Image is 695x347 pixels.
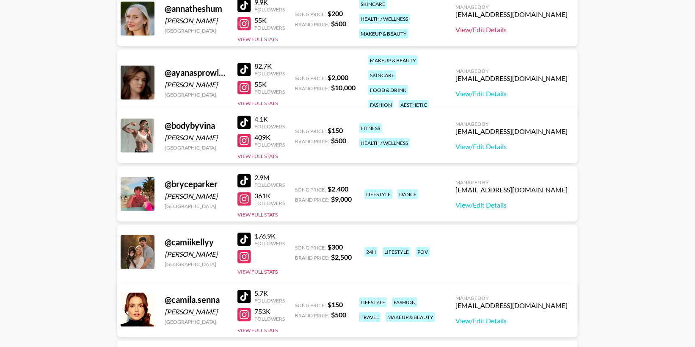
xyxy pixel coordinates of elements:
[364,189,392,199] div: lifestyle
[254,115,285,123] div: 4.1K
[328,126,343,134] strong: $ 150
[165,203,227,209] div: [GEOGRAPHIC_DATA]
[399,100,429,110] div: aesthetic
[254,232,285,240] div: 176.9K
[368,85,408,95] div: food & drink
[328,243,343,251] strong: $ 300
[295,255,329,261] span: Brand Price:
[455,179,568,186] div: Managed By
[237,153,278,159] button: View Full Stats
[368,70,396,80] div: skincare
[165,17,227,25] div: [PERSON_NAME]
[237,211,278,218] button: View Full Stats
[165,133,227,142] div: [PERSON_NAME]
[331,311,346,319] strong: $ 500
[455,186,568,194] div: [EMAIL_ADDRESS][DOMAIN_NAME]
[165,179,227,189] div: @ bryceparker
[455,201,568,209] a: View/Edit Details
[165,319,227,325] div: [GEOGRAPHIC_DATA]
[165,192,227,200] div: [PERSON_NAME]
[359,312,381,322] div: travel
[165,120,227,131] div: @ bodybyvina
[237,36,278,42] button: View Full Stats
[254,289,285,297] div: 5.7K
[392,297,417,307] div: fashion
[237,269,278,275] button: View Full Stats
[359,138,410,148] div: health / wellness
[254,307,285,316] div: 753K
[237,327,278,333] button: View Full Stats
[331,83,356,92] strong: $ 10,000
[165,144,227,151] div: [GEOGRAPHIC_DATA]
[254,316,285,322] div: Followers
[455,89,568,98] a: View/Edit Details
[368,100,394,110] div: fashion
[295,244,326,251] span: Song Price:
[254,142,285,148] div: Followers
[383,247,411,257] div: lifestyle
[165,294,227,305] div: @ camila.senna
[254,80,285,89] div: 55K
[455,10,568,19] div: [EMAIL_ADDRESS][DOMAIN_NAME]
[254,182,285,188] div: Followers
[455,4,568,10] div: Managed By
[295,21,329,28] span: Brand Price:
[455,68,568,74] div: Managed By
[254,200,285,206] div: Followers
[359,29,408,39] div: makeup & beauty
[254,70,285,77] div: Followers
[455,25,568,34] a: View/Edit Details
[295,75,326,81] span: Song Price:
[359,123,382,133] div: fitness
[237,100,278,106] button: View Full Stats
[455,301,568,310] div: [EMAIL_ADDRESS][DOMAIN_NAME]
[165,237,227,247] div: @ camiikellyy
[331,19,346,28] strong: $ 500
[165,92,227,98] div: [GEOGRAPHIC_DATA]
[386,312,435,322] div: makeup & beauty
[359,297,387,307] div: lifestyle
[254,16,285,25] div: 55K
[165,28,227,34] div: [GEOGRAPHIC_DATA]
[455,295,568,301] div: Managed By
[368,56,418,65] div: makeup & beauty
[254,89,285,95] div: Followers
[455,127,568,136] div: [EMAIL_ADDRESS][DOMAIN_NAME]
[328,185,348,193] strong: $ 2,400
[295,11,326,17] span: Song Price:
[455,121,568,127] div: Managed By
[295,312,329,319] span: Brand Price:
[328,73,348,81] strong: $ 2,000
[295,128,326,134] span: Song Price:
[254,62,285,70] div: 82.7K
[295,85,329,92] span: Brand Price:
[254,297,285,304] div: Followers
[165,261,227,267] div: [GEOGRAPHIC_DATA]
[165,81,227,89] div: [PERSON_NAME]
[254,6,285,13] div: Followers
[254,133,285,142] div: 409K
[455,316,568,325] a: View/Edit Details
[165,3,227,14] div: @ annatheshum
[455,142,568,151] a: View/Edit Details
[295,186,326,193] span: Song Price:
[359,14,410,24] div: health / wellness
[397,189,418,199] div: dance
[328,300,343,308] strong: $ 150
[331,136,346,144] strong: $ 500
[331,253,352,261] strong: $ 2,500
[254,240,285,247] div: Followers
[254,192,285,200] div: 361K
[295,138,329,144] span: Brand Price:
[295,302,326,308] span: Song Price:
[295,197,329,203] span: Brand Price:
[254,25,285,31] div: Followers
[254,123,285,130] div: Followers
[416,247,430,257] div: pov
[328,9,343,17] strong: $ 200
[455,74,568,83] div: [EMAIL_ADDRESS][DOMAIN_NAME]
[364,247,378,257] div: 24h
[331,195,352,203] strong: $ 9,000
[254,173,285,182] div: 2.9M
[165,308,227,316] div: [PERSON_NAME]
